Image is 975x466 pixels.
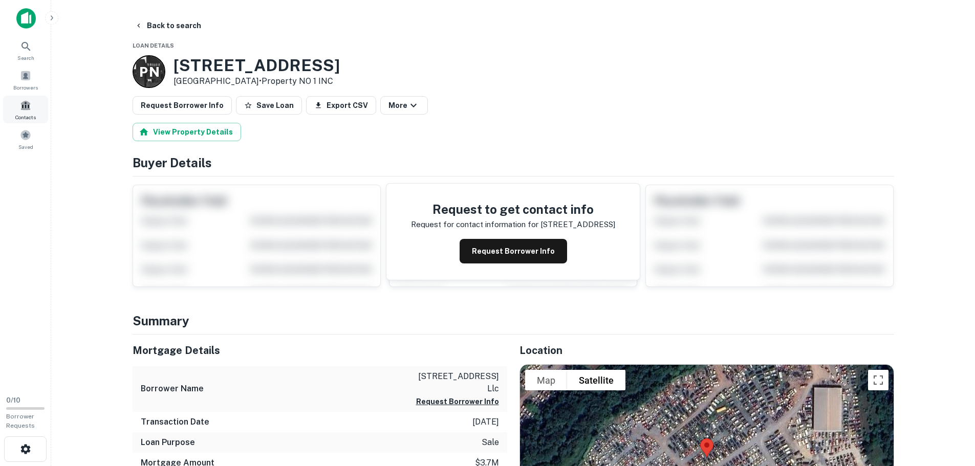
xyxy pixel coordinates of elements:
h4: Buyer Details [133,153,894,172]
img: capitalize-icon.png [16,8,36,29]
button: View Property Details [133,123,241,141]
h6: Loan Purpose [141,436,195,449]
h3: [STREET_ADDRESS] [174,56,340,75]
span: Borrowers [13,83,38,92]
p: [DATE] [472,416,499,428]
span: Borrower Requests [6,413,35,429]
p: Request for contact information for [411,218,538,231]
button: Export CSV [306,96,376,115]
iframe: Chat Widget [924,384,975,433]
button: Show satellite imagery [567,370,625,390]
h4: Summary [133,312,894,330]
a: Contacts [3,96,48,123]
span: Search [17,54,34,62]
button: Back to search [131,16,205,35]
button: Save Loan [236,96,302,115]
button: Toggle fullscreen view [868,370,889,390]
span: 0 / 10 [6,396,20,404]
button: More [380,96,428,115]
h5: Location [519,343,894,358]
a: Property NO 1 INC [262,76,333,86]
span: Contacts [15,113,36,121]
p: [STREET_ADDRESS] llc [407,370,499,395]
h6: Transaction Date [141,416,209,428]
a: Borrowers [3,66,48,94]
button: Show street map [525,370,567,390]
span: Saved [18,143,33,151]
h5: Mortgage Details [133,343,507,358]
span: Loan Details [133,42,174,49]
p: [GEOGRAPHIC_DATA] • [174,75,340,87]
button: Request Borrower Info [133,96,232,115]
a: Saved [3,125,48,153]
p: P N [139,62,159,82]
h4: Request to get contact info [411,200,615,218]
button: Request Borrower Info [416,395,499,408]
a: Search [3,36,48,64]
h6: Borrower Name [141,383,204,395]
button: Request Borrower Info [460,239,567,263]
p: sale [482,436,499,449]
p: [STREET_ADDRESS] [540,218,615,231]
